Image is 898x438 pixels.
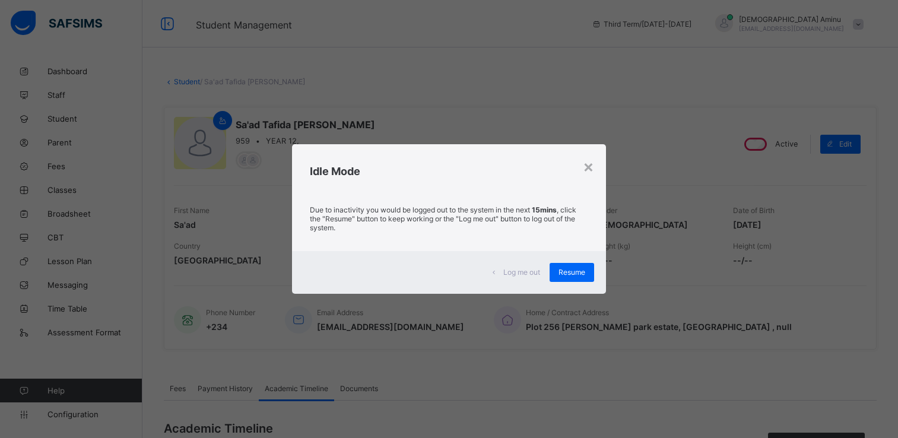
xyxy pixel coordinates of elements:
[310,205,589,232] p: Due to inactivity you would be logged out to the system in the next , click the "Resume" button t...
[532,205,557,214] strong: 15mins
[559,268,585,277] span: Resume
[583,156,594,176] div: ×
[310,165,589,177] h2: Idle Mode
[503,268,540,277] span: Log me out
